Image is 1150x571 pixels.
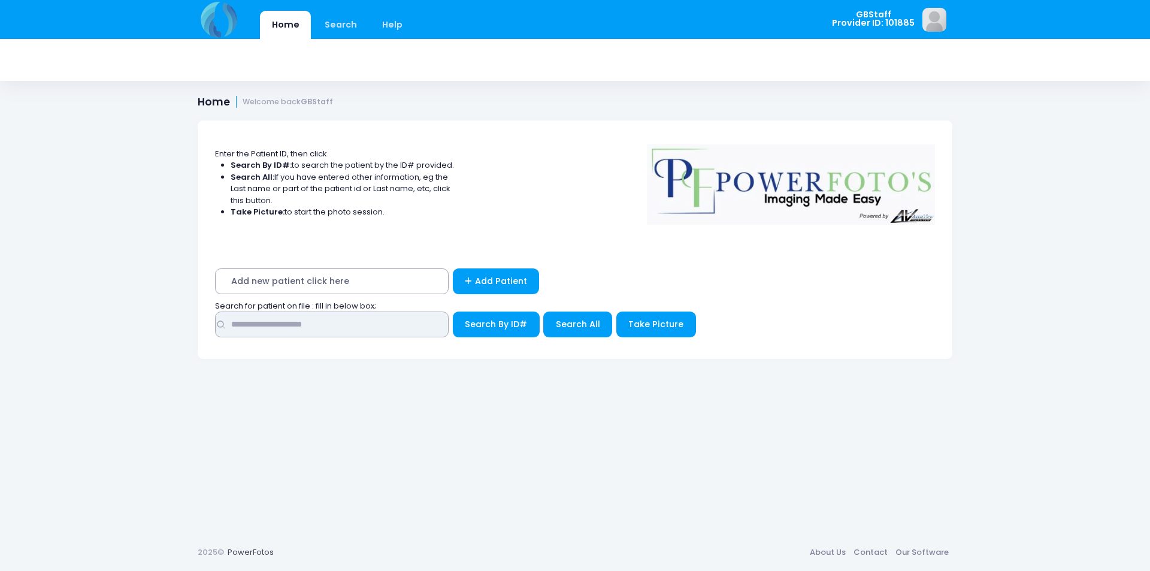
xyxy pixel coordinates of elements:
[231,206,285,217] strong: Take Picture:
[260,11,311,39] a: Home
[371,11,414,39] a: Help
[231,206,455,218] li: to start the photo session.
[215,300,376,312] span: Search for patient on file : fill in below box;
[313,11,368,39] a: Search
[922,8,946,32] img: image
[198,546,224,558] span: 2025©
[215,268,449,294] span: Add new patient click here
[849,542,891,563] a: Contact
[806,542,849,563] a: About Us
[228,546,274,558] a: PowerFotos
[832,10,915,28] span: GBStaff Provider ID: 101885
[453,312,540,337] button: Search By ID#
[641,136,941,225] img: Logo
[231,159,455,171] li: to search the patient by the ID# provided.
[231,171,455,207] li: If you have entered other information, eg the Last name or part of the patient id or Last name, e...
[628,318,683,330] span: Take Picture
[891,542,952,563] a: Our Software
[198,96,333,108] h1: Home
[243,98,333,107] small: Welcome back
[453,268,540,294] a: Add Patient
[556,318,600,330] span: Search All
[543,312,612,337] button: Search All
[616,312,696,337] button: Take Picture
[465,318,527,330] span: Search By ID#
[301,96,333,107] strong: GBStaff
[231,171,274,183] strong: Search All:
[215,148,327,159] span: Enter the Patient ID, then click
[231,159,292,171] strong: Search By ID#:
